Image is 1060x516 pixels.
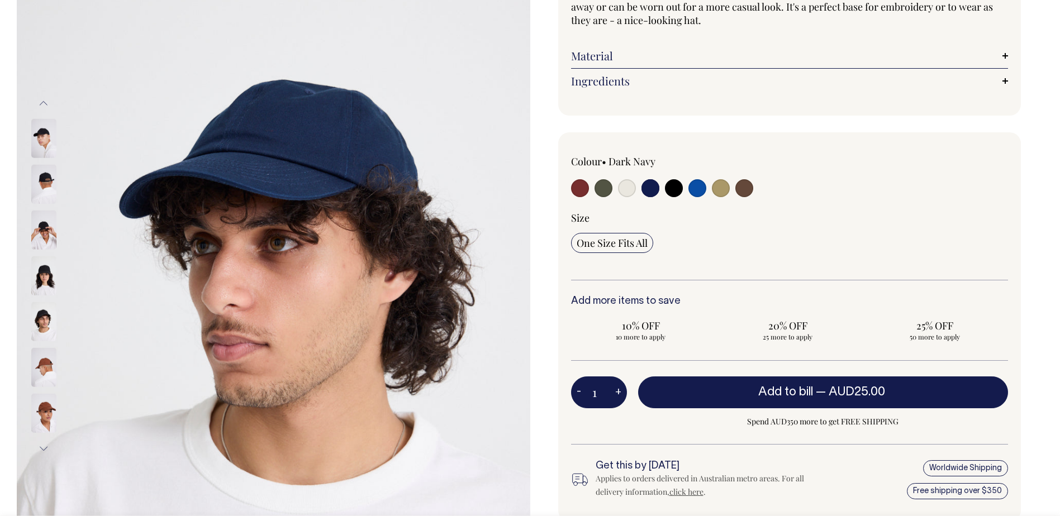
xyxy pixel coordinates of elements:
[596,472,810,499] div: Applies to orders delivered in Australian metro areas. For all delivery information, .
[870,319,999,332] span: 25% OFF
[758,386,813,398] span: Add to bill
[571,49,1009,63] a: Material
[571,155,746,168] div: Colour
[31,302,56,341] img: black
[638,415,1009,428] span: Spend AUD350 more to get FREE SHIPPING
[816,386,888,398] span: —
[602,155,606,168] span: •
[35,436,52,461] button: Next
[723,332,852,341] span: 25 more to apply
[577,236,648,250] span: One Size Fits All
[723,319,852,332] span: 20% OFF
[571,316,711,345] input: 10% OFF 10 more to apply
[610,381,627,404] button: +
[669,486,704,497] a: click here
[870,332,999,341] span: 50 more to apply
[31,211,56,250] img: black
[596,461,810,472] h6: Get this by [DATE]
[577,319,706,332] span: 10% OFF
[571,233,653,253] input: One Size Fits All
[717,316,858,345] input: 20% OFF 25 more to apply
[31,165,56,204] img: black
[35,90,52,116] button: Previous
[638,376,1009,408] button: Add to bill —AUD25.00
[829,386,885,398] span: AUD25.00
[571,211,1009,224] div: Size
[609,155,655,168] label: Dark Navy
[864,316,1005,345] input: 25% OFF 50 more to apply
[31,348,56,387] img: chocolate
[571,381,587,404] button: -
[31,394,56,433] img: chocolate
[31,119,56,158] img: black
[571,74,1009,88] a: Ingredients
[31,256,56,295] img: black
[571,296,1009,307] h6: Add more items to save
[577,332,706,341] span: 10 more to apply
